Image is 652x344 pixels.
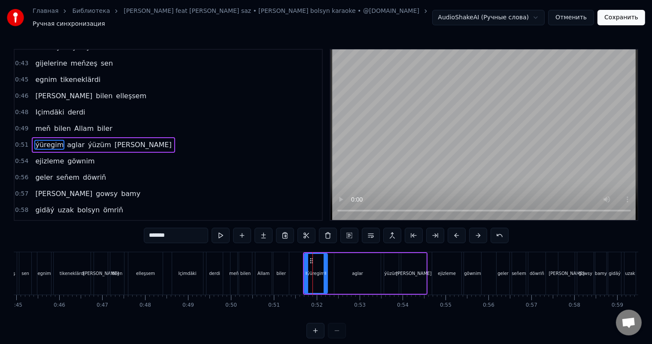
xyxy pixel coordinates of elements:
[526,302,537,309] div: 0:57
[229,270,239,277] div: meň
[15,190,28,198] span: 0:57
[82,172,107,182] span: döwriň
[34,107,65,117] span: Içimdäki
[483,302,494,309] div: 0:56
[34,189,93,199] span: [PERSON_NAME]
[276,270,286,277] div: biler
[34,156,65,166] span: ejizleme
[115,91,147,101] span: elleşsem
[114,140,173,150] span: [PERSON_NAME]
[96,124,113,133] span: biler
[15,141,28,149] span: 0:51
[67,156,95,166] span: göwnim
[569,302,580,309] div: 0:58
[97,302,108,309] div: 0:47
[60,270,85,277] div: tikeneklärdi
[53,124,72,133] span: bilen
[102,205,124,215] span: ömriň
[37,270,51,277] div: egnim
[33,7,58,15] a: Главная
[95,189,118,199] span: gowsy
[66,140,85,150] span: aglar
[34,91,93,101] span: [PERSON_NAME]
[440,302,452,309] div: 0:55
[124,7,419,15] a: [PERSON_NAME] feat [PERSON_NAME] saz • [PERSON_NAME] bolsyn karaoke • @[DOMAIN_NAME]
[549,270,585,277] div: [PERSON_NAME]
[225,302,237,309] div: 0:50
[258,270,270,277] div: Allam
[307,270,325,277] div: ýüregim
[87,140,112,150] span: ýüzüm
[33,20,105,28] span: Ручная синхронизация
[34,58,68,68] span: gijelerine
[95,91,113,101] span: bilen
[57,205,75,215] span: uzak
[311,302,323,309] div: 0:52
[34,124,52,133] span: meň
[354,302,366,309] div: 0:53
[54,302,65,309] div: 0:46
[15,59,28,68] span: 0:43
[15,157,28,166] span: 0:54
[397,302,409,309] div: 0:54
[595,270,607,277] div: bamy
[34,75,58,84] span: egnim
[609,270,621,277] div: gidäý
[464,270,481,277] div: göwnim
[139,302,151,309] div: 0:48
[83,270,119,277] div: [PERSON_NAME]
[384,270,399,277] div: ýüzüm
[512,270,526,277] div: seňem
[55,172,80,182] span: seňem
[100,58,114,68] span: sen
[93,42,109,52] span: tüm
[625,270,635,277] div: uzak
[15,173,28,182] span: 0:56
[73,124,94,133] span: Allam
[34,172,54,182] span: geler
[612,302,623,309] div: 0:59
[34,205,55,215] span: gidäý
[72,7,110,15] a: Библиотека
[70,58,98,68] span: meňzeş
[530,270,544,277] div: döwriň
[120,189,141,199] span: bamy
[7,9,24,26] img: youka
[15,206,28,214] span: 0:58
[67,107,86,117] span: derdi
[209,270,220,277] div: derdi
[497,270,509,277] div: geler
[21,270,29,277] div: sen
[15,108,28,117] span: 0:48
[268,302,280,309] div: 0:51
[396,270,432,277] div: [PERSON_NAME]
[76,205,100,215] span: bolsyn
[15,92,28,100] span: 0:46
[352,270,363,277] div: aglar
[33,7,432,28] nav: breadcrumb
[616,310,642,335] a: Открытый чат
[579,270,592,277] div: gowsy
[15,124,28,133] span: 0:49
[60,75,102,84] span: tikeneklärdi
[112,270,122,277] div: bilen
[15,75,28,84] span: 0:45
[182,302,194,309] div: 0:49
[179,270,197,277] div: Içimdäki
[34,42,66,52] span: fewralyň
[240,270,251,277] div: bilen
[11,302,22,309] div: 0:45
[67,42,91,52] span: aýazly
[34,140,64,150] span: ýüregim
[136,270,155,277] div: elleşsem
[597,10,645,25] button: Сохранить
[438,270,456,277] div: ejizleme
[548,10,594,25] button: Отменить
